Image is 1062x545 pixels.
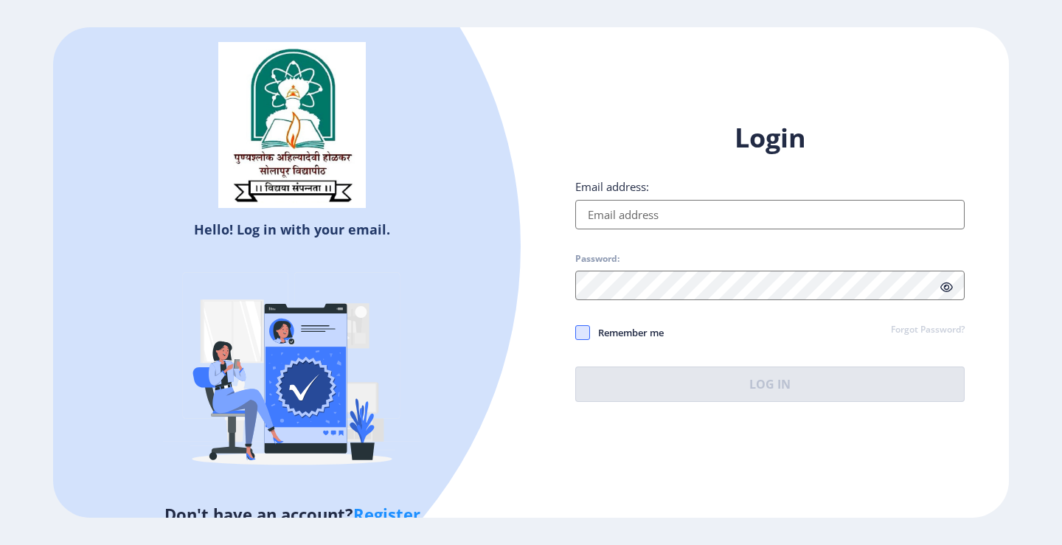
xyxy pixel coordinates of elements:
img: sulogo.png [218,42,366,209]
label: Password: [575,253,619,265]
h1: Login [575,120,965,156]
input: Email address [575,200,965,229]
span: Remember me [590,324,664,341]
a: Forgot Password? [891,324,965,337]
h5: Don't have an account? [64,502,520,526]
button: Log In [575,367,965,402]
label: Email address: [575,179,649,194]
a: Register [353,503,420,525]
img: Verified-rafiki.svg [163,244,421,502]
